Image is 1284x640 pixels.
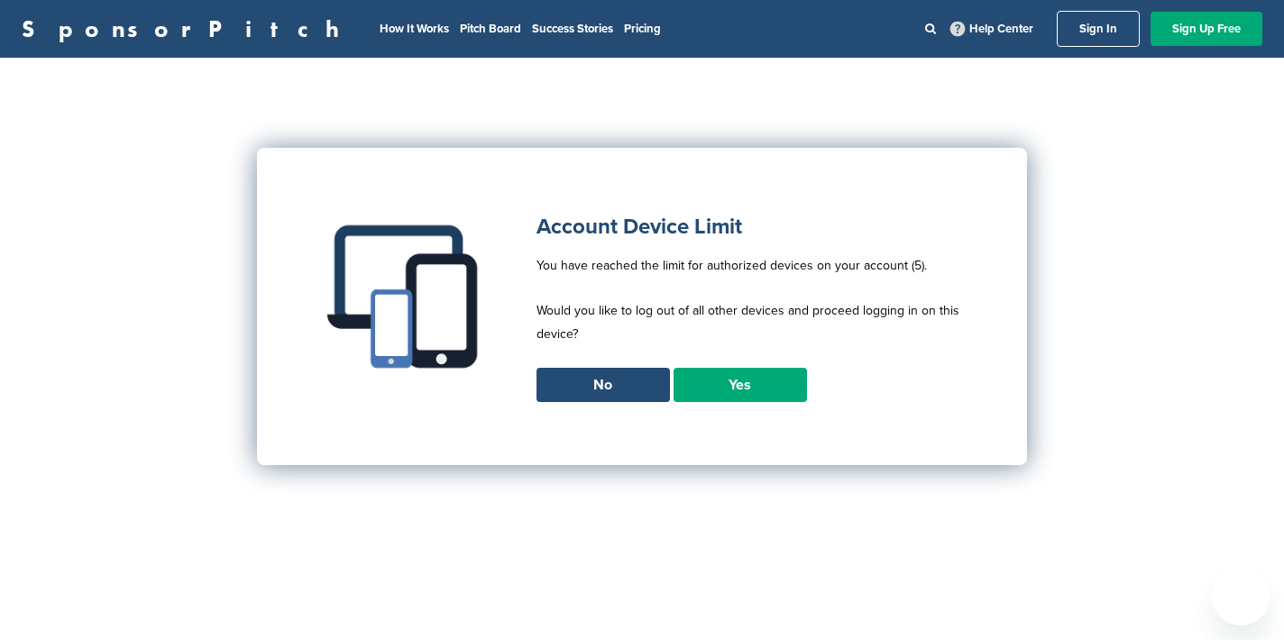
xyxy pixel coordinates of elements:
h1: Account Device Limit [537,211,964,243]
a: Sign Up Free [1151,12,1262,46]
a: SponsorPitch [22,17,351,41]
img: Multiple devices [320,211,491,382]
a: Pitch Board [460,22,521,36]
a: Help Center [947,18,1037,40]
a: Sign In [1057,11,1140,47]
a: Pricing [624,22,661,36]
a: Success Stories [532,22,613,36]
a: Yes [674,368,807,402]
p: You have reached the limit for authorized devices on your account (5). Would you like to log out ... [537,254,964,368]
iframe: Button to launch messaging window [1212,568,1270,626]
a: How It Works [380,22,449,36]
a: No [537,368,670,402]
